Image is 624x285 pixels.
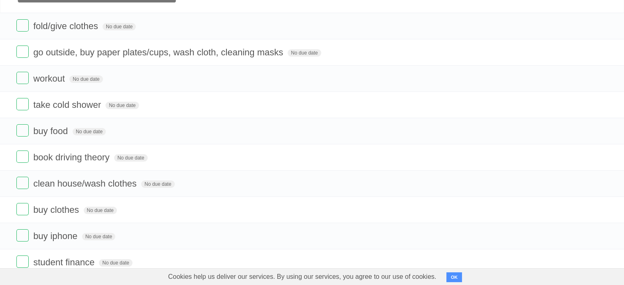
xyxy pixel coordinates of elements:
span: No due date [288,49,321,57]
label: Done [16,72,29,84]
label: Done [16,203,29,215]
span: buy iphone [33,231,80,241]
span: student finance [33,257,96,267]
span: No due date [99,259,132,267]
span: No due date [82,233,115,240]
span: fold/give clothes [33,21,100,31]
span: No due date [69,75,103,83]
label: Done [16,150,29,163]
label: Done [16,19,29,32]
span: clean house/wash clothes [33,178,139,189]
span: No due date [73,128,106,135]
span: go outside, buy paper plates/cups, wash cloth, cleaning masks [33,47,285,57]
span: Cookies help us deliver our services. By using our services, you agree to our use of cookies. [160,269,445,285]
span: take cold shower [33,100,103,110]
label: Done [16,124,29,137]
span: No due date [84,207,117,214]
label: Done [16,177,29,189]
button: OK [446,272,462,282]
span: No due date [114,154,147,162]
span: No due date [103,23,136,30]
label: Done [16,46,29,58]
span: workout [33,73,67,84]
label: Done [16,229,29,242]
label: Done [16,255,29,268]
span: No due date [105,102,139,109]
span: book driving theory [33,152,112,162]
label: Done [16,98,29,110]
span: buy clothes [33,205,81,215]
span: No due date [141,180,174,188]
span: buy food [33,126,70,136]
